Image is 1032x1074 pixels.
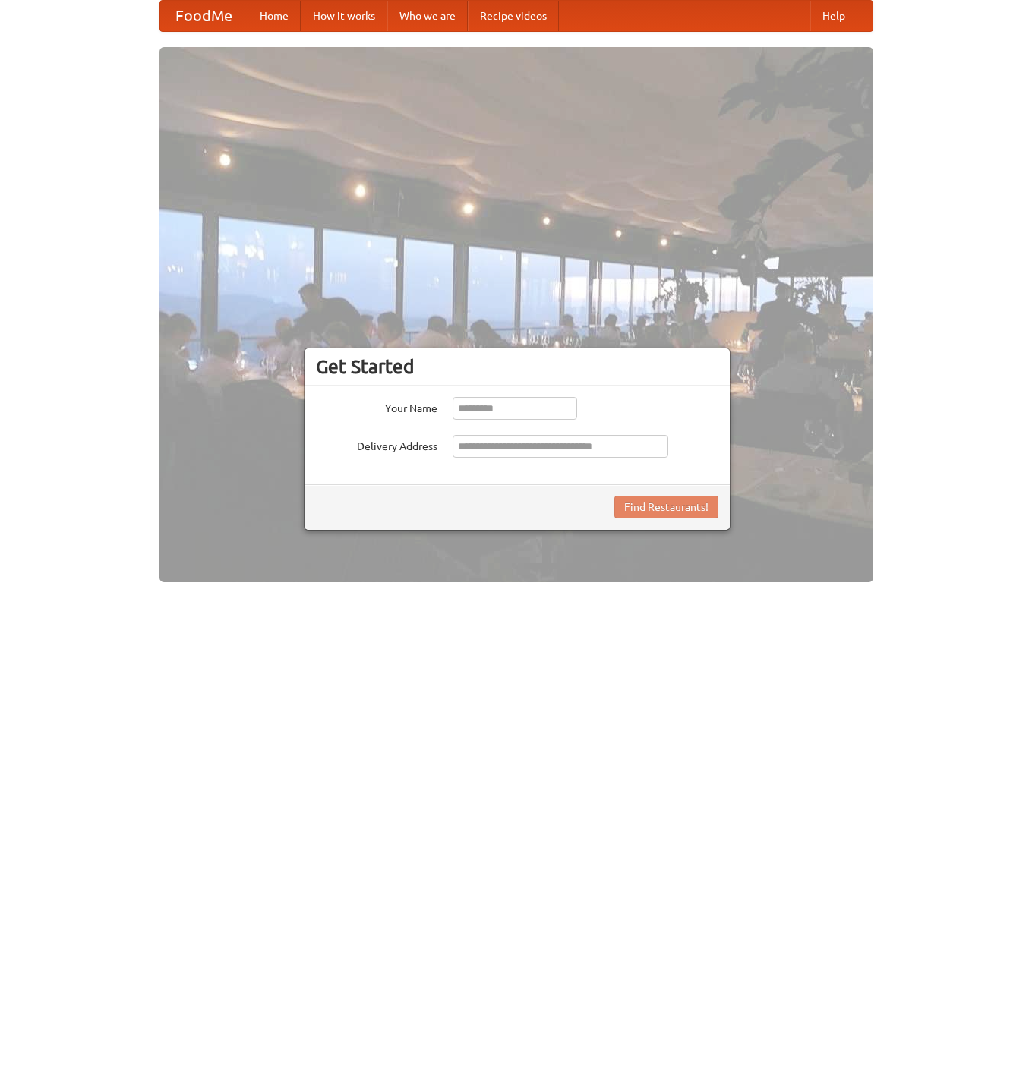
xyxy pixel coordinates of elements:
[316,397,437,416] label: Your Name
[468,1,559,31] a: Recipe videos
[316,435,437,454] label: Delivery Address
[301,1,387,31] a: How it works
[387,1,468,31] a: Who we are
[614,496,718,518] button: Find Restaurants!
[248,1,301,31] a: Home
[160,1,248,31] a: FoodMe
[316,355,718,378] h3: Get Started
[810,1,857,31] a: Help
